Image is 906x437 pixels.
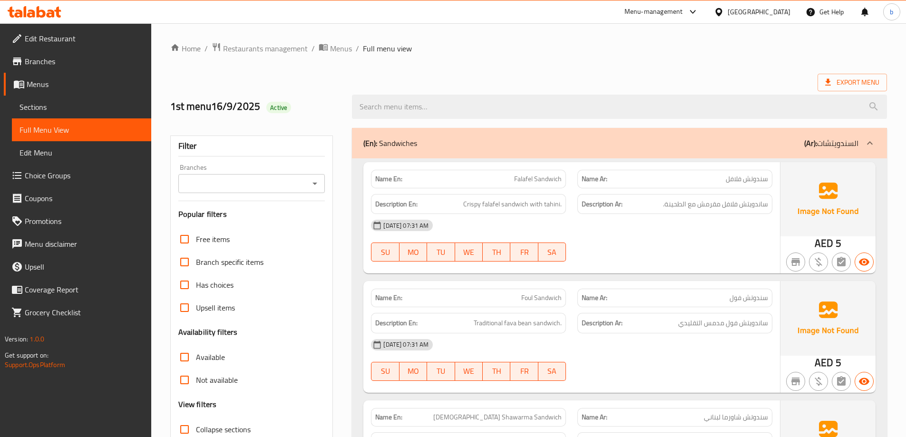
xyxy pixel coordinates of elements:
[5,349,49,361] span: Get support on:
[19,124,144,136] span: Full Menu View
[431,364,451,378] span: TU
[663,198,768,210] span: ساندويتش فلافل مقرمش مع الطحينة.
[4,255,151,278] a: Upsell
[223,43,308,54] span: Restaurants management
[514,174,562,184] span: Falafel Sandwich
[196,279,234,291] span: Has choices
[786,252,805,272] button: Not branch specific item
[4,210,151,233] a: Promotions
[4,233,151,255] a: Menu disclaimer
[196,256,263,268] span: Branch specific items
[427,362,455,381] button: TU
[855,372,874,391] button: Available
[380,221,432,230] span: [DATE] 07:31 AM
[809,372,828,391] button: Purchased item
[542,245,562,259] span: SA
[483,243,510,262] button: TH
[5,333,28,345] span: Version:
[4,301,151,324] a: Grocery Checklist
[196,302,235,313] span: Upsell items
[170,42,887,55] nav: breadcrumb
[510,243,538,262] button: FR
[212,42,308,55] a: Restaurants management
[375,198,418,210] strong: Description En:
[459,364,479,378] span: WE
[25,261,144,272] span: Upsell
[19,147,144,158] span: Edit Menu
[266,103,291,112] span: Active
[403,364,423,378] span: MO
[487,245,507,259] span: TH
[196,233,230,245] span: Free items
[29,333,44,345] span: 1.0.0
[375,412,402,422] strong: Name En:
[809,252,828,272] button: Purchased item
[825,77,879,88] span: Export Menu
[375,364,395,378] span: SU
[205,43,208,54] li: /
[582,412,607,422] strong: Name Ar:
[375,174,402,184] strong: Name En:
[25,307,144,318] span: Grocery Checklist
[352,95,887,119] input: search
[836,234,841,252] span: 5
[399,362,427,381] button: MO
[356,43,359,54] li: /
[818,74,887,91] span: Export Menu
[312,43,315,54] li: /
[196,424,251,435] span: Collapse sections
[730,293,768,303] span: سندوتش فول
[4,73,151,96] a: Menus
[780,281,876,355] img: Ae5nvW7+0k+MAAAAAElFTkSuQmCC
[196,351,225,363] span: Available
[815,234,833,252] span: AED
[371,362,399,381] button: SU
[363,43,412,54] span: Full menu view
[308,177,321,190] button: Open
[363,137,417,149] p: Sandwiches
[363,136,377,150] b: (En):
[427,243,455,262] button: TU
[4,27,151,50] a: Edit Restaurant
[582,293,607,303] strong: Name Ar:
[375,293,402,303] strong: Name En:
[399,243,427,262] button: MO
[25,170,144,181] span: Choice Groups
[582,198,623,210] strong: Description Ar:
[431,245,451,259] span: TU
[832,372,851,391] button: Not has choices
[178,327,238,338] h3: Availability filters
[170,43,201,54] a: Home
[624,6,683,18] div: Menu-management
[836,353,841,372] span: 5
[375,317,418,329] strong: Description En:
[538,362,566,381] button: SA
[25,238,144,250] span: Menu disclaimer
[678,317,768,329] span: ساندويتش فول مدمس التقليدي
[178,136,325,156] div: Filter
[375,245,395,259] span: SU
[521,293,562,303] span: Foul Sandwich
[178,209,325,220] h3: Popular filters
[704,412,768,422] span: سندوتش شاورما لبناني
[728,7,790,17] div: [GEOGRAPHIC_DATA]
[832,252,851,272] button: Not has choices
[815,353,833,372] span: AED
[455,362,483,381] button: WE
[352,128,887,158] div: (En): Sandwiches(Ar):السندويتشات
[380,340,432,349] span: [DATE] 07:31 AM
[25,215,144,227] span: Promotions
[542,364,562,378] span: SA
[5,359,65,371] a: Support.OpsPlatform
[804,137,858,149] p: السندويتشات
[4,50,151,73] a: Branches
[4,187,151,210] a: Coupons
[12,118,151,141] a: Full Menu View
[196,374,238,386] span: Not available
[27,78,144,90] span: Menus
[12,96,151,118] a: Sections
[483,362,510,381] button: TH
[510,362,538,381] button: FR
[455,243,483,262] button: WE
[474,317,562,329] span: Traditional fava bean sandwich.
